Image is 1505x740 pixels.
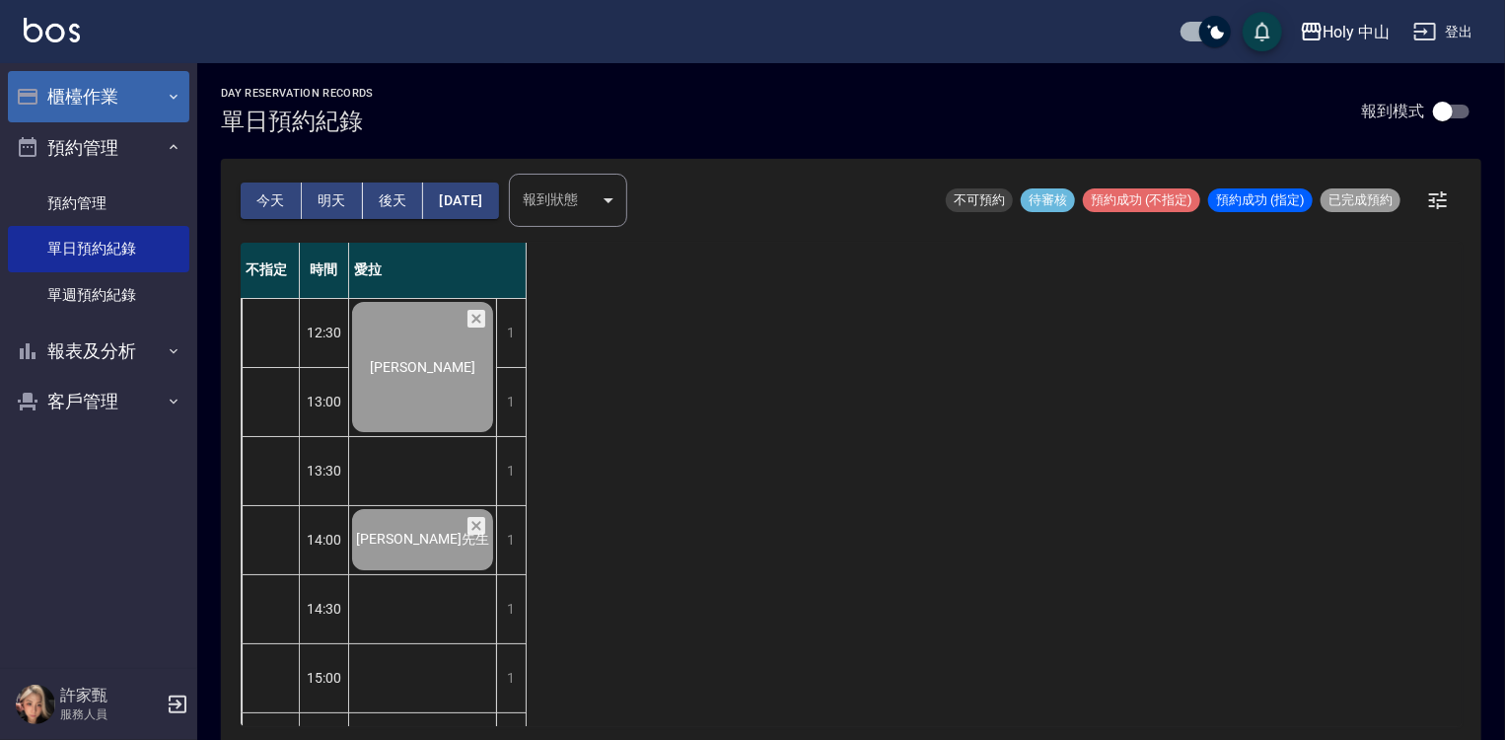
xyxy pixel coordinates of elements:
[16,685,55,724] img: Person
[221,87,374,100] h2: day Reservation records
[1243,12,1282,51] button: save
[946,191,1013,209] span: 不可預約
[221,108,374,135] h3: 單日預約紀錄
[8,181,189,226] a: 預約管理
[241,243,300,298] div: 不指定
[496,437,526,505] div: 1
[1021,191,1075,209] span: 待審核
[349,243,527,298] div: 愛拉
[1405,14,1481,50] button: 登出
[363,183,424,219] button: 後天
[300,243,349,298] div: 時間
[496,506,526,574] div: 1
[300,574,349,643] div: 14:30
[8,376,189,427] button: 客戶管理
[1292,12,1398,52] button: Holy 中山
[423,183,498,219] button: [DATE]
[302,183,363,219] button: 明天
[352,531,493,549] span: [PERSON_NAME]先生
[300,367,349,436] div: 13:00
[496,575,526,643] div: 1
[1083,191,1200,209] span: 預約成功 (不指定)
[8,122,189,174] button: 預約管理
[496,299,526,367] div: 1
[366,359,479,375] span: [PERSON_NAME]
[496,368,526,436] div: 1
[8,71,189,122] button: 櫃檯作業
[300,436,349,505] div: 13:30
[8,272,189,318] a: 單週預約紀錄
[8,326,189,377] button: 報表及分析
[1324,20,1391,44] div: Holy 中山
[300,298,349,367] div: 12:30
[300,505,349,574] div: 14:00
[8,226,189,271] a: 單日預約紀錄
[496,644,526,712] div: 1
[24,18,80,42] img: Logo
[300,643,349,712] div: 15:00
[60,686,161,705] h5: 許家甄
[241,183,302,219] button: 今天
[60,705,161,723] p: 服務人員
[1208,191,1313,209] span: 預約成功 (指定)
[1361,101,1424,121] p: 報到模式
[1321,191,1400,209] span: 已完成預約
